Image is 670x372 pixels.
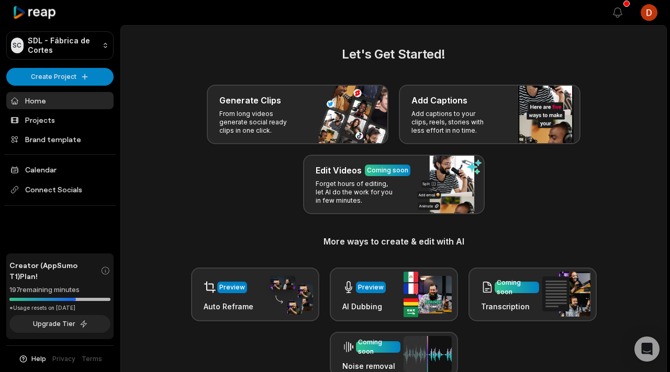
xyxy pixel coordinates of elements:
a: Terms [82,354,102,364]
p: SDL - Fábrica de Cortes [28,36,98,55]
div: *Usage resets on [DATE] [9,304,110,312]
img: transcription.png [542,272,590,317]
span: Creator (AppSumo T1) Plan! [9,260,100,282]
a: Projects [6,111,114,129]
p: Add captions to your clips, reels, stories with less effort in no time. [411,110,493,135]
button: Create Project [6,68,114,86]
div: Coming soon [367,166,408,175]
div: Open Intercom Messenger [634,336,660,362]
button: Upgrade Tier [9,315,110,333]
h3: Noise removal [342,361,400,371]
img: noise_removal.png [404,336,452,372]
h3: Edit Videos [316,164,362,177]
h3: More ways to create & edit with AI [133,235,654,248]
img: auto_reframe.png [265,274,313,315]
div: Preview [358,283,384,292]
h3: Generate Clips [219,94,281,107]
h3: Transcription [481,301,539,312]
div: Preview [219,283,245,292]
span: Help [31,354,46,364]
div: Coming soon [358,338,398,356]
p: From long videos generate social ready clips in one click. [219,110,300,135]
p: Forget hours of editing, let AI do the work for you in few minutes. [316,180,397,205]
div: 197 remaining minutes [9,285,110,295]
h3: Add Captions [411,94,467,107]
button: Help [18,354,46,364]
a: Home [6,92,114,109]
span: Connect Socials [6,180,114,199]
h3: Auto Reframe [204,301,253,312]
div: Coming soon [497,278,537,297]
a: Privacy [52,354,75,364]
h3: AI Dubbing [342,301,386,312]
a: Calendar [6,161,114,178]
a: Brand template [6,131,114,148]
img: ai_dubbing.png [404,272,452,317]
div: SC [11,38,24,53]
h2: Let's Get Started! [133,45,654,64]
